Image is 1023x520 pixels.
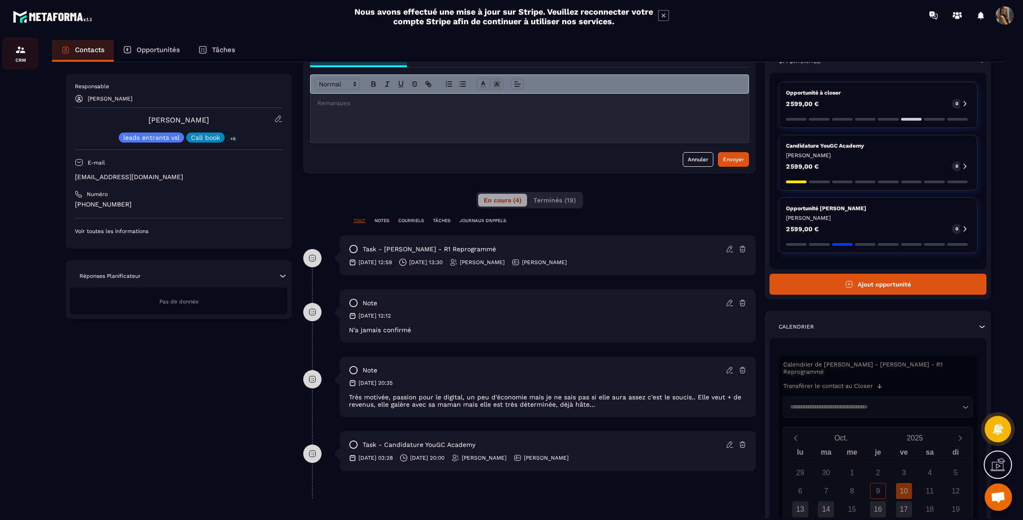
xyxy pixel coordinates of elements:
[227,134,239,143] p: +6
[718,152,749,167] button: Envoyer
[433,218,450,224] p: TÂCHES
[13,8,95,25] img: logo
[524,454,569,462] p: [PERSON_NAME]
[955,226,958,232] p: 0
[191,134,220,141] p: Call book
[779,323,814,330] p: Calendrier
[75,83,283,90] p: Responsable
[359,312,391,319] p: [DATE] 12:12
[2,58,39,63] p: CRM
[88,159,105,166] p: E-mail
[349,393,747,408] p: Très motivée, passion pour le digital, un peu d'économie mais je ne sais pas si elle aura assez c...
[478,194,527,207] button: En cours (4)
[484,196,522,204] span: En cours (4)
[359,379,393,387] p: [DATE] 20:35
[15,44,26,55] img: formation
[354,7,654,26] h2: Nous avons effectué une mise à jour sur Stripe. Veuillez reconnecter votre compte Stripe afin de ...
[87,191,108,198] p: Numéro
[955,101,958,107] p: 0
[359,259,392,266] p: [DATE] 12:59
[363,440,475,449] p: task - Candidature YouGC Academy
[786,205,970,212] p: Opportunité [PERSON_NAME]
[359,454,393,462] p: [DATE] 03:28
[75,228,283,235] p: Voir toutes les informations
[114,40,189,62] a: Opportunités
[462,454,506,462] p: [PERSON_NAME]
[985,483,1012,511] div: Ouvrir le chat
[88,96,132,102] p: [PERSON_NAME]
[955,163,958,170] p: 0
[683,152,713,167] button: Annuler
[522,259,567,266] p: [PERSON_NAME]
[786,214,970,222] p: [PERSON_NAME]
[123,134,179,141] p: leads entrants vsl
[786,226,819,232] p: 2 599,00 €
[770,274,986,295] button: Ajout opportunité
[410,454,444,462] p: [DATE] 20:00
[786,152,970,159] p: [PERSON_NAME]
[533,196,576,204] span: Terminés (19)
[528,194,581,207] button: Terminés (19)
[75,46,105,54] p: Contacts
[786,101,819,107] p: 2 599,00 €
[2,37,39,69] a: formationformationCRM
[75,173,283,181] p: [EMAIL_ADDRESS][DOMAIN_NAME]
[398,218,424,224] p: COURRIELS
[349,326,747,334] p: N'a jamais confirmé
[75,200,283,209] p: [PHONE_NUMBER]
[148,116,209,124] a: [PERSON_NAME]
[363,245,496,254] p: task - [PERSON_NAME] - R1 Reprogrammé
[460,259,505,266] p: [PERSON_NAME]
[353,218,365,224] p: TOUT
[459,218,506,224] p: JOURNAUX D'APPELS
[723,155,744,164] div: Envoyer
[52,40,114,62] a: Contacts
[137,46,180,54] p: Opportunités
[786,142,970,149] p: Candidature YouGC Academy
[212,46,235,54] p: Tâches
[159,298,199,305] span: Pas de donnée
[786,163,819,170] p: 2 599,00 €
[409,259,443,266] p: [DATE] 13:30
[363,299,377,308] p: note
[786,89,970,96] p: Opportunité à closer
[79,272,141,280] p: Réponses Planificateur
[189,40,244,62] a: Tâches
[363,366,377,375] p: note
[374,218,389,224] p: NOTES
